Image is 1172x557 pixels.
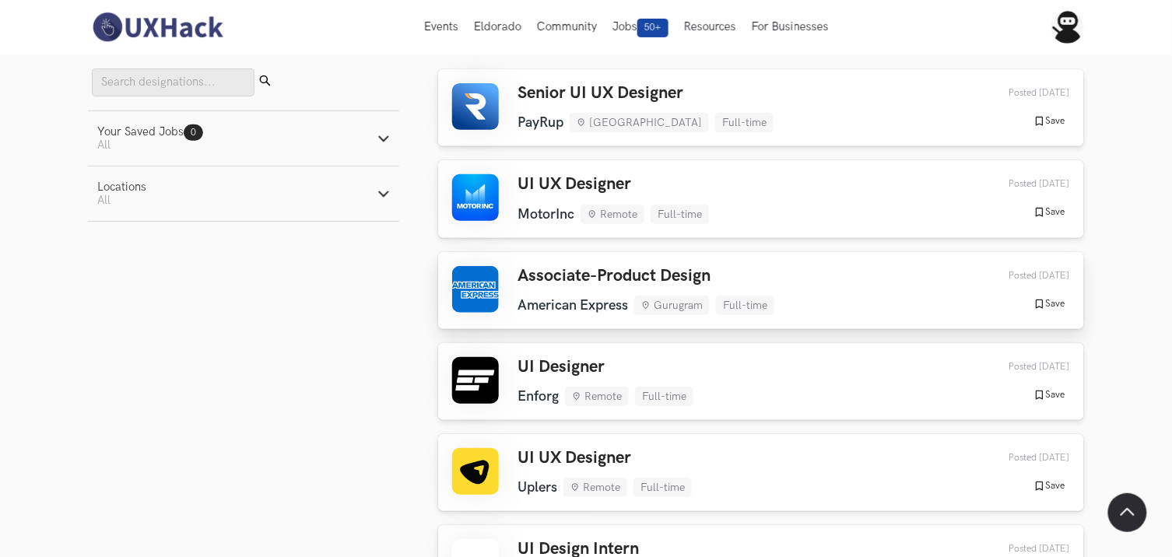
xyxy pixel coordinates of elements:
h3: UI UX Designer [518,448,692,468]
li: Full-time [635,387,693,406]
div: 27th Sep [973,178,1070,190]
li: PayRup [518,114,563,131]
a: UI UX Designer Uplers Remote Full-time Posted [DATE] Save [438,434,1084,511]
input: Untitled [40,68,290,99]
li: Full-time [716,296,774,315]
span: 50+ [637,19,668,37]
li: Full-time [715,113,774,132]
li: Full-time [633,478,692,497]
button: Save [1029,388,1070,402]
button: Clip a block [46,149,284,173]
span: Clip a block [71,155,121,167]
button: Save [1029,114,1070,128]
button: Clip a bookmark [46,99,284,124]
input: Search [92,68,254,96]
li: Remote [581,205,644,224]
img: UXHack-logo.png [88,11,226,44]
div: 27th Sep [973,361,1070,373]
li: Enforg [518,388,559,405]
span: Clip a bookmark [71,105,141,117]
li: [GEOGRAPHIC_DATA] [570,113,709,132]
h3: Senior UI UX Designer [518,83,774,103]
div: 27th Sep [973,87,1070,99]
li: MotorInc [518,206,574,222]
h3: UI UX Designer [518,174,709,194]
button: Save [1029,297,1070,311]
a: Associate-Product Design American Express Gurugram Full-time Posted [DATE] Save [438,252,1084,329]
div: 26th Sep [973,543,1070,555]
h3: Associate-Product Design [518,266,774,286]
span: All [97,138,111,152]
button: Clip a selection (Select text first) [46,124,284,149]
a: Senior UI UX Designer PayRup [GEOGRAPHIC_DATA] Full-time Posted [DATE] Save [438,69,1084,146]
div: 27th Sep [973,270,1070,282]
img: Your profile pic [1051,11,1084,44]
span: xTiles [74,21,102,33]
span: All [97,194,111,207]
h3: UI Designer [518,357,693,377]
button: LocationsAll [88,166,399,221]
a: UI UX Designer MotorInc Remote Full-time Posted [DATE] Save [438,160,1084,237]
div: Your Saved Jobs [97,125,203,138]
span: Clear all and close [188,219,272,238]
span: Clip a screenshot [71,180,142,192]
li: Full-time [651,205,709,224]
button: Save [1029,479,1070,493]
li: Gurugram [634,296,710,315]
div: Locations [97,180,146,194]
span: Inbox Panel [64,476,116,495]
a: UI Designer Enforg Remote Full-time Posted [DATE] Save [438,343,1084,420]
button: Save [1029,205,1070,219]
li: Remote [563,478,627,497]
button: Clip a screenshot [46,173,284,198]
div: Destination [39,456,282,473]
li: Remote [565,387,629,406]
li: American Express [518,297,628,314]
span: 0 [191,127,196,138]
div: 26th Sep [973,452,1070,464]
span: Clip a selection (Select text first) [71,130,208,142]
li: Uplers [518,479,557,496]
button: Your Saved Jobs0 All [88,111,399,166]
